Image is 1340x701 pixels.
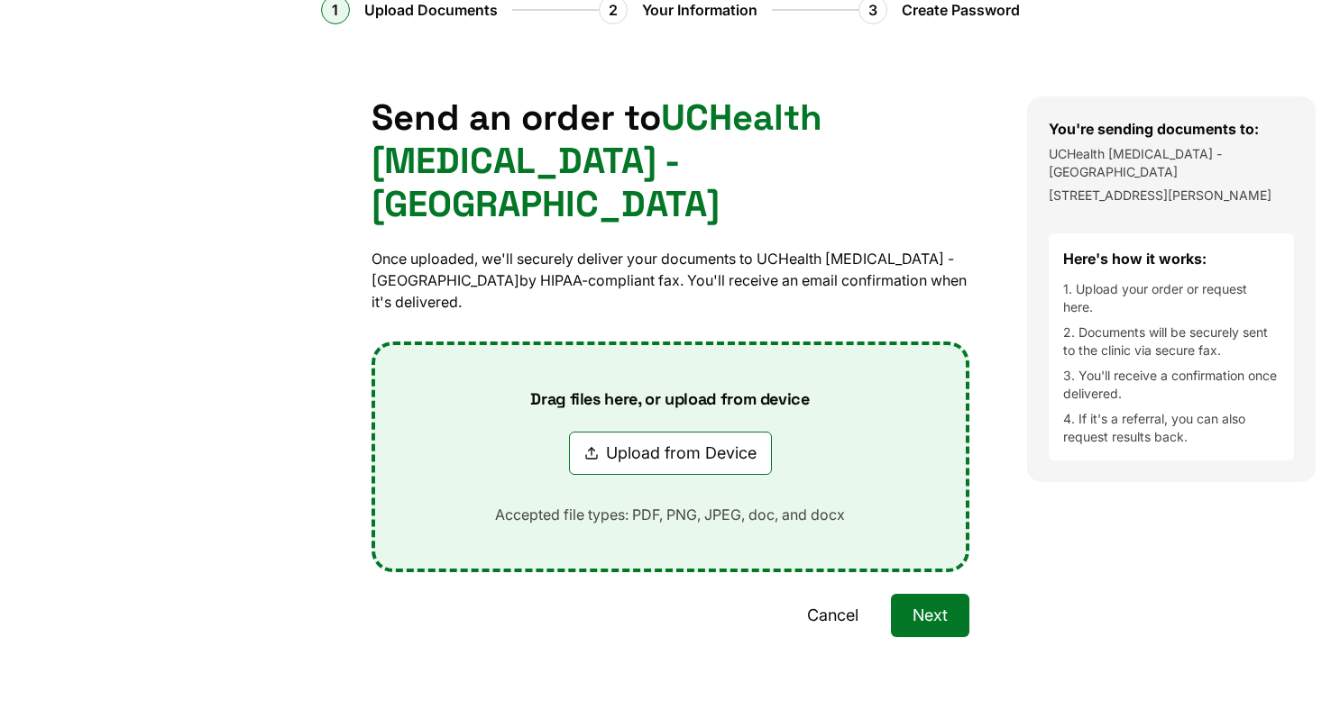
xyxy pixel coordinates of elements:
[1063,280,1280,316] li: 1. Upload your order or request here.
[1063,248,1280,269] h4: Here's how it works:
[1049,145,1294,181] p: UCHealth [MEDICAL_DATA] - [GEOGRAPHIC_DATA]
[1063,367,1280,403] li: 3. You'll receive a confirmation once delivered.
[1049,187,1294,205] p: [STREET_ADDRESS][PERSON_NAME]
[501,388,838,410] p: Drag files here, or upload from device
[1063,410,1280,446] li: 4. If it's a referral, you can also request results back.
[891,594,969,637] button: Next
[372,248,969,313] p: Once uploaded, we'll securely deliver your documents to UCHealth [MEDICAL_DATA] - [GEOGRAPHIC_DAT...
[466,504,874,525] p: Accepted file types: PDF, PNG, JPEG, doc, and docx
[569,432,772,475] button: Upload from Device
[372,96,969,226] h1: Send an order to
[1063,323,1280,360] li: 2. Documents will be securely sent to the clinic via secure fax.
[372,95,822,227] span: UCHealth [MEDICAL_DATA] - [GEOGRAPHIC_DATA]
[785,594,880,637] button: Cancel
[1049,118,1294,140] h3: You're sending documents to:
